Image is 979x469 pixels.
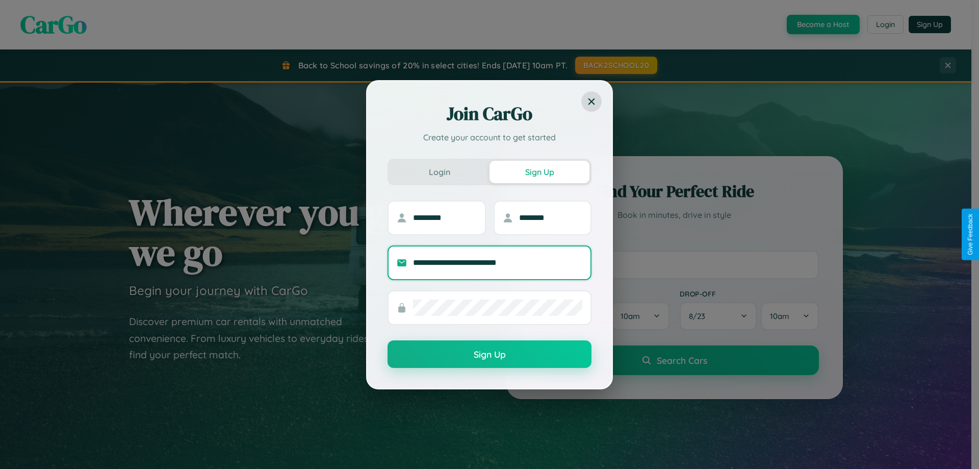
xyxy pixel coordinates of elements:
button: Sign Up [388,340,591,368]
h2: Join CarGo [388,102,591,126]
div: Give Feedback [967,214,974,255]
button: Login [390,161,489,183]
button: Sign Up [489,161,589,183]
p: Create your account to get started [388,131,591,143]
